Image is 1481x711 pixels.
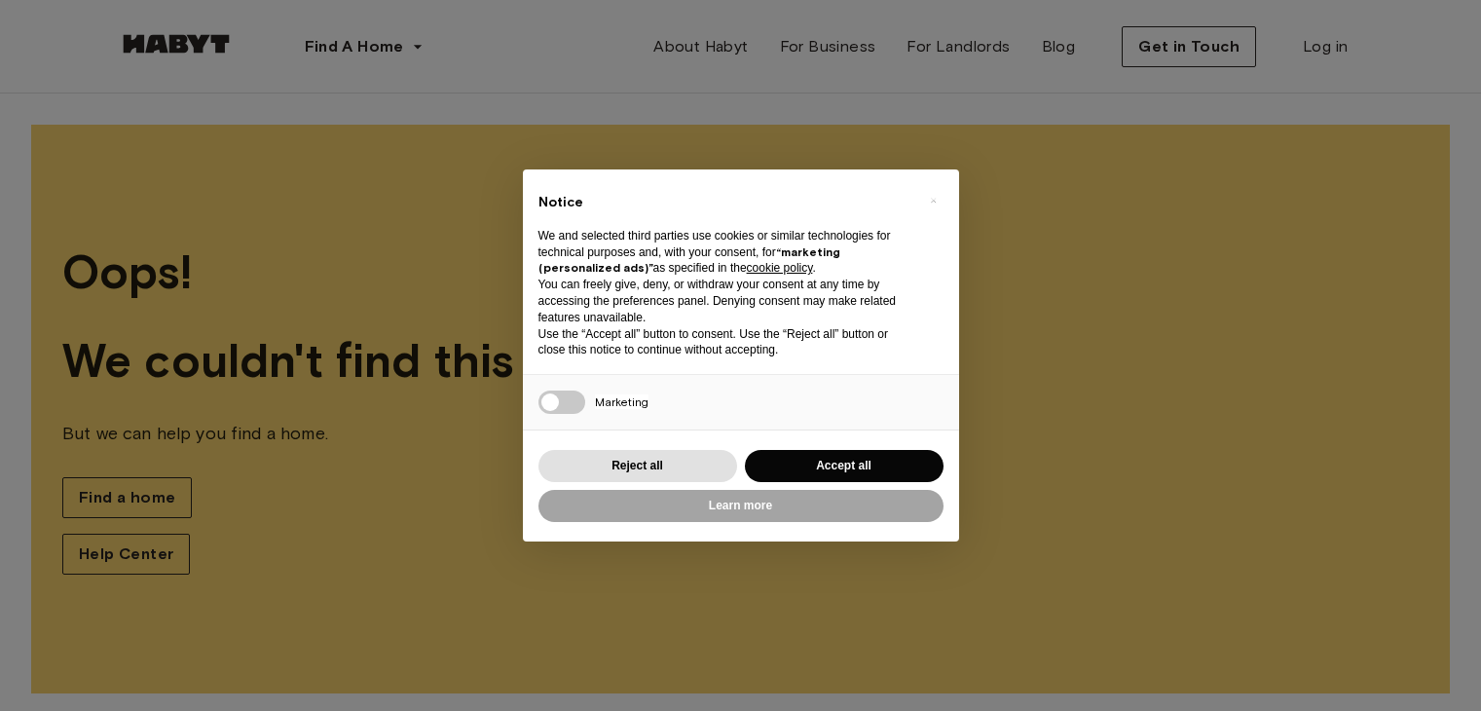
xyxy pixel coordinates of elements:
[538,244,840,276] strong: “marketing (personalized ads)”
[745,450,944,482] button: Accept all
[538,228,912,277] p: We and selected third parties use cookies or similar technologies for technical purposes and, wit...
[538,193,912,212] h2: Notice
[538,450,737,482] button: Reject all
[538,277,912,325] p: You can freely give, deny, or withdraw your consent at any time by accessing the preferences pane...
[918,185,949,216] button: Close this notice
[538,326,912,359] p: Use the “Accept all” button to consent. Use the “Reject all” button or close this notice to conti...
[595,394,648,409] span: Marketing
[538,490,944,522] button: Learn more
[930,189,937,212] span: ×
[747,261,813,275] a: cookie policy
